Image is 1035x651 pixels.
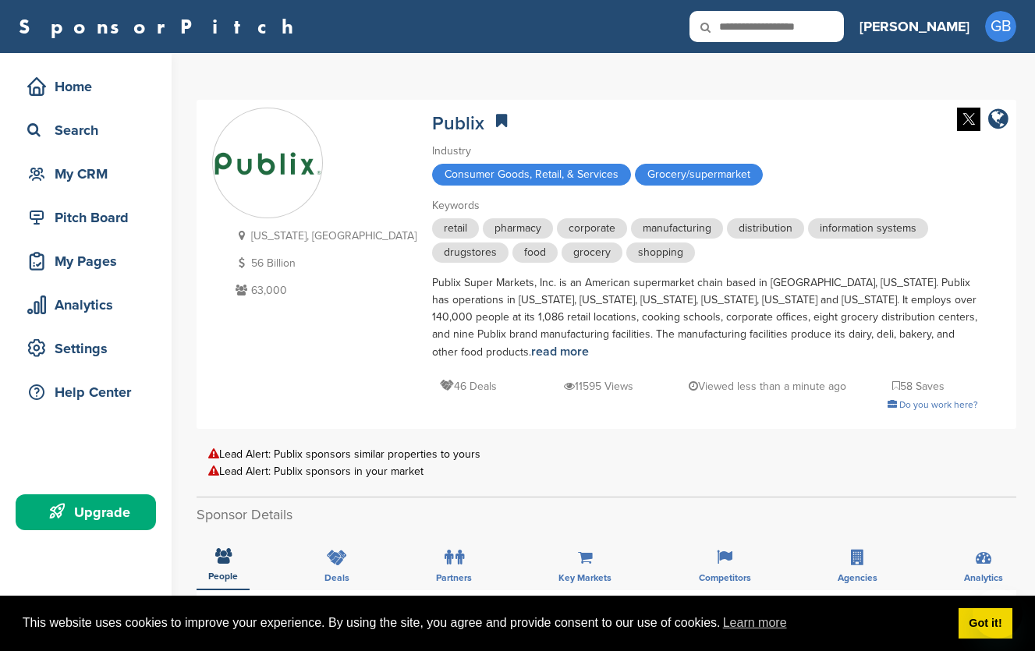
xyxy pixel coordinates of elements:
span: retail [432,218,479,239]
span: manufacturing [631,218,723,239]
span: Partners [436,573,472,582]
div: Lead Alert: Publix sponsors in your market [208,465,1005,477]
span: corporate [557,218,627,239]
span: People [208,571,238,581]
a: dismiss cookie message [959,608,1012,639]
span: Agencies [838,573,877,582]
div: Keywords [432,197,978,214]
a: Upgrade [16,494,156,530]
span: Key Markets [558,573,611,582]
div: Pitch Board [23,203,156,232]
div: My CRM [23,160,156,188]
a: [PERSON_NAME] [860,9,969,44]
span: Do you work here? [899,399,978,410]
img: Sponsorpitch & Publix [213,151,322,176]
a: Pitch Board [16,200,156,235]
span: shopping [626,242,695,263]
span: Consumer Goods, Retail, & Services [432,164,631,186]
iframe: Button to launch messaging window [973,589,1023,639]
span: drugstores [432,242,509,263]
div: My Pages [23,247,156,275]
a: My CRM [16,156,156,192]
img: Twitter white [957,108,980,131]
p: 11595 Views [564,377,633,396]
p: 63,000 [232,281,416,300]
p: 46 Deals [440,377,497,396]
h2: Sponsor Details [197,504,1016,525]
p: 58 Saves [892,377,945,396]
a: My Pages [16,243,156,279]
div: Upgrade [23,498,156,526]
span: grocery [562,242,622,263]
a: learn more about cookies [721,611,789,635]
div: Publix Super Markets, Inc. is an American supermarket chain based in [GEOGRAPHIC_DATA], [US_STATE... [432,274,978,361]
span: Analytics [964,573,1003,582]
div: Lead Alert: Publix sponsors similar properties to yours [208,448,1005,460]
span: information systems [808,218,928,239]
p: 56 Billion [232,253,416,273]
p: Viewed less than a minute ago [689,377,846,396]
span: distribution [727,218,804,239]
span: pharmacy [483,218,553,239]
span: food [512,242,558,263]
div: Industry [432,143,978,160]
a: read more [531,344,589,359]
a: Search [16,112,156,148]
span: This website uses cookies to improve your experience. By using the site, you agree and provide co... [23,611,946,635]
div: Search [23,116,156,144]
a: Publix [432,112,484,135]
a: SponsorPitch [19,16,303,37]
a: Help Center [16,374,156,410]
span: Grocery/supermarket [635,164,763,186]
a: Analytics [16,287,156,323]
div: Analytics [23,291,156,319]
span: GB [985,11,1016,42]
span: Competitors [699,573,751,582]
a: Do you work here? [888,399,978,410]
div: Help Center [23,378,156,406]
a: company link [988,108,1008,133]
a: Settings [16,331,156,366]
h3: [PERSON_NAME] [860,16,969,37]
p: [US_STATE], [GEOGRAPHIC_DATA] [232,226,416,246]
span: Deals [324,573,349,582]
div: Home [23,73,156,101]
div: Settings [23,334,156,363]
a: Home [16,69,156,104]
